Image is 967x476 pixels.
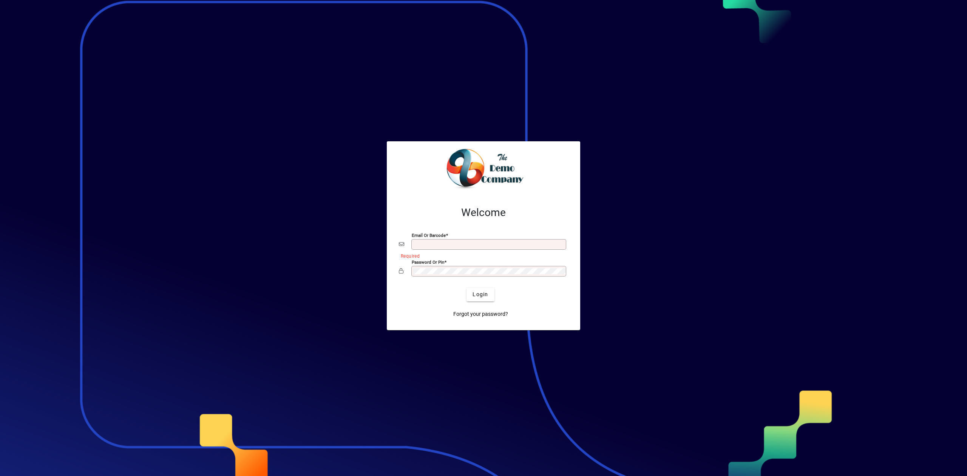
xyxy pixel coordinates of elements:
[467,288,494,301] button: Login
[401,252,562,260] mat-error: Required
[412,232,446,238] mat-label: Email or Barcode
[412,259,444,264] mat-label: Password or Pin
[450,308,511,321] a: Forgot your password?
[453,310,508,318] span: Forgot your password?
[473,291,488,298] span: Login
[399,206,568,219] h2: Welcome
